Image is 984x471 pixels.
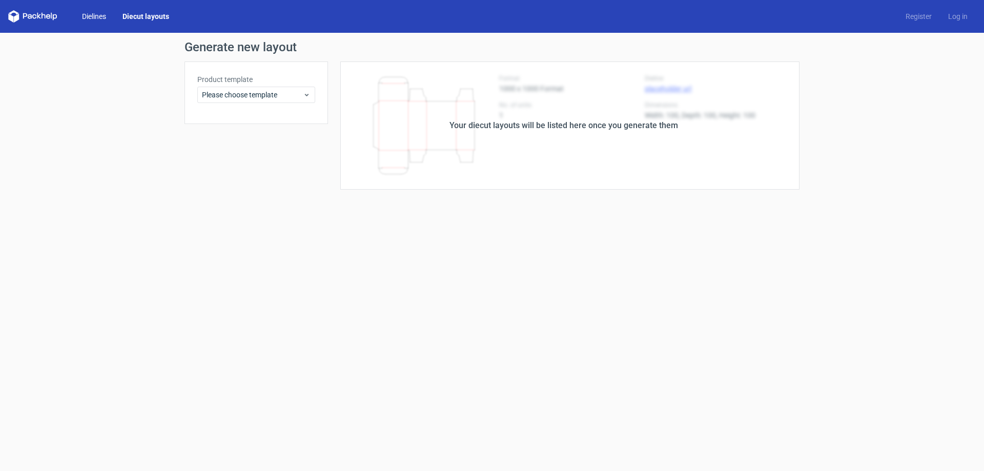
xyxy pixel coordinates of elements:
[74,11,114,22] a: Dielines
[202,90,303,100] span: Please choose template
[197,74,315,85] label: Product template
[449,119,678,132] div: Your diecut layouts will be listed here once you generate them
[114,11,177,22] a: Diecut layouts
[897,11,940,22] a: Register
[184,41,799,53] h1: Generate new layout
[940,11,976,22] a: Log in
